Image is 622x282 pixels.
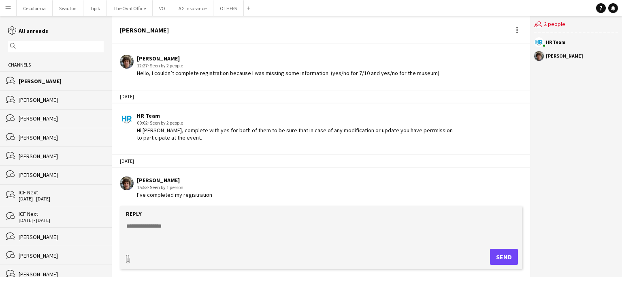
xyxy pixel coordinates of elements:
div: [PERSON_NAME] [137,177,212,184]
button: The Oval Office [107,0,153,16]
button: VO [153,0,172,16]
div: 2 people [534,16,618,33]
div: [PERSON_NAME] [19,252,104,259]
div: [PERSON_NAME] [19,96,104,103]
div: [DATE] [112,154,530,168]
div: [PERSON_NAME] [19,271,104,278]
div: HR Team [546,40,565,45]
div: [DATE] - [DATE] [19,196,104,202]
button: Send [490,249,518,265]
div: HR Team [137,112,454,119]
button: Tipik [83,0,107,16]
div: 09:02 [137,119,454,127]
div: [PERSON_NAME] [19,134,104,141]
div: [PERSON_NAME] [19,77,104,85]
span: · Seen by 1 person [148,184,183,190]
button: Cecoforma [17,0,53,16]
a: All unreads [8,27,48,34]
div: ICF Next [19,210,104,217]
button: OTHERS [213,0,244,16]
div: [PERSON_NAME] [120,26,169,34]
span: · Seen by 2 people [148,62,183,69]
span: · Seen by 2 people [148,120,183,126]
div: [PERSON_NAME] [19,233,104,241]
div: [PERSON_NAME] [19,115,104,122]
div: [PERSON_NAME] [546,54,583,58]
div: I’ve completed my registration [137,191,212,198]
div: [PERSON_NAME] [19,171,104,179]
label: Reply [126,210,142,217]
div: [DATE] [112,90,530,103]
button: AG Insurance [172,0,213,16]
div: 15:53 [137,184,212,191]
button: Seauton [53,0,83,16]
div: Hello, I couldn’t complete registration because I was missing some information. (yes/no for 7/10 ... [137,69,439,77]
div: 12:27 [137,62,439,69]
div: [DATE] - [DATE] [19,217,104,223]
div: [PERSON_NAME] [19,153,104,160]
div: Hi [PERSON_NAME], complete with yes for both of them to be sure that in case of any modification ... [137,127,454,141]
div: ICF Next [19,189,104,196]
div: [PERSON_NAME] [137,55,439,62]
